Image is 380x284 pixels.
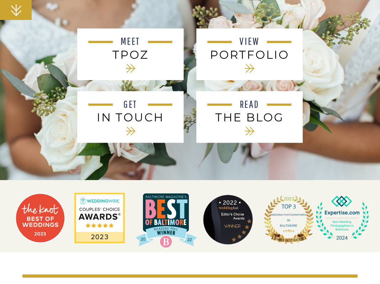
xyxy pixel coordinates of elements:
a: THE BLOG [207,111,292,123]
a: IN TOUCH [88,111,173,123]
a: tPoz [88,48,173,61]
a: GET [116,99,145,111]
a: PORTFOLIO [207,48,292,61]
a: VIEW [235,36,264,48]
a: MEET [116,36,145,48]
a: READ [235,99,264,111]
